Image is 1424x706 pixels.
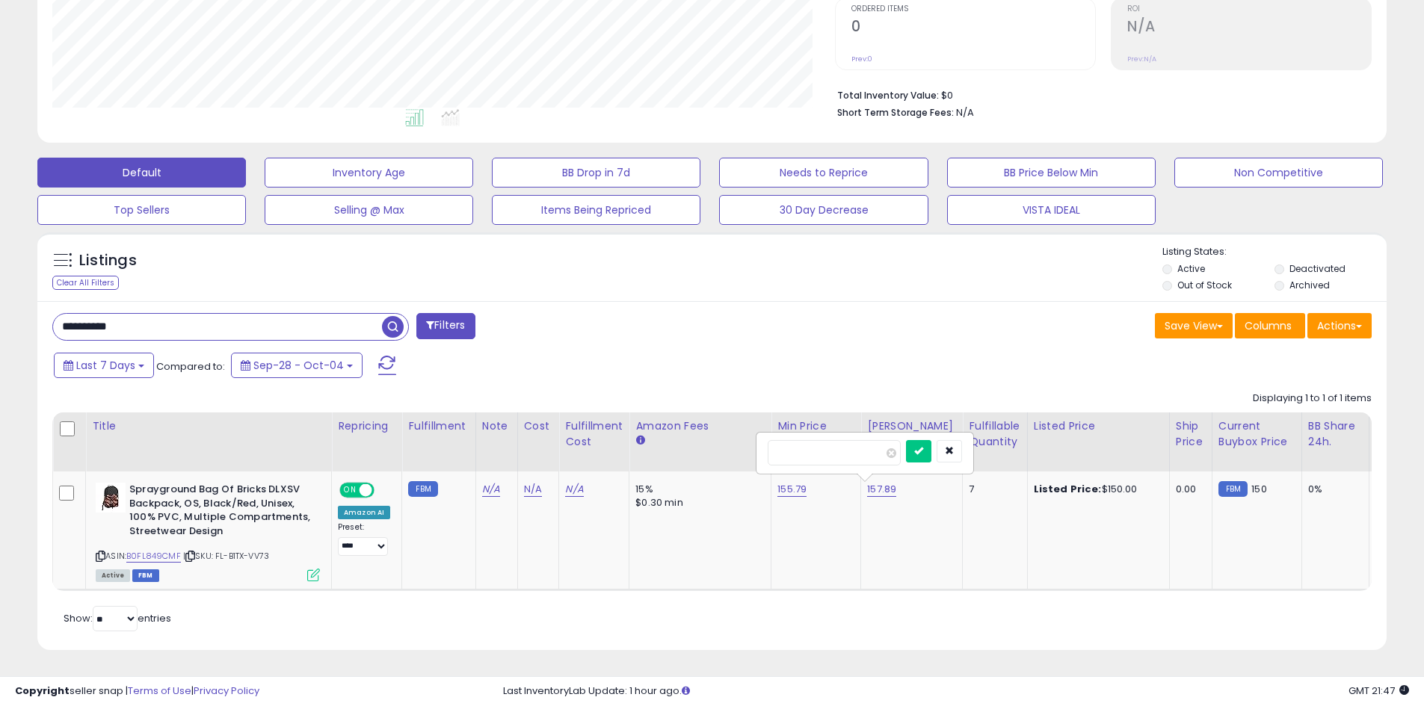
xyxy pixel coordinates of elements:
[503,684,1409,699] div: Last InventoryLab Update: 1 hour ago.
[635,418,765,434] div: Amazon Fees
[837,89,939,102] b: Total Inventory Value:
[1174,158,1383,188] button: Non Competitive
[1155,313,1233,338] button: Save View
[524,482,542,497] a: N/A
[1176,483,1200,496] div: 0.00
[1251,482,1266,496] span: 150
[408,418,469,434] div: Fulfillment
[194,684,259,698] a: Privacy Policy
[837,85,1360,103] li: $0
[52,276,119,290] div: Clear All Filters
[265,158,473,188] button: Inventory Age
[416,313,475,339] button: Filters
[851,5,1095,13] span: Ordered Items
[947,195,1156,225] button: VISTA IDEAL
[1177,262,1205,275] label: Active
[64,611,171,625] span: Show: entries
[37,195,246,225] button: Top Sellers
[128,684,191,698] a: Terms of Use
[1034,483,1158,496] div: $150.00
[969,483,1015,496] div: 7
[408,481,437,497] small: FBM
[1127,5,1371,13] span: ROI
[851,55,872,64] small: Prev: 0
[635,434,644,448] small: Amazon Fees.
[338,506,390,519] div: Amazon AI
[79,250,137,271] h5: Listings
[341,484,360,497] span: ON
[1349,684,1409,698] span: 2025-10-12 21:47 GMT
[482,482,500,497] a: N/A
[1289,279,1330,291] label: Archived
[96,569,130,582] span: All listings currently available for purchase on Amazon
[1176,418,1206,450] div: Ship Price
[15,684,70,698] strong: Copyright
[492,195,700,225] button: Items Being Repriced
[231,353,363,378] button: Sep-28 - Oct-04
[969,418,1020,450] div: Fulfillable Quantity
[37,158,246,188] button: Default
[132,569,159,582] span: FBM
[96,483,126,513] img: 41KbxAveGsL._SL40_.jpg
[1235,313,1305,338] button: Columns
[54,353,154,378] button: Last 7 Days
[338,522,390,556] div: Preset:
[524,418,553,434] div: Cost
[719,195,928,225] button: 30 Day Decrease
[777,482,807,497] a: 155.79
[1034,418,1163,434] div: Listed Price
[492,158,700,188] button: BB Drop in 7d
[183,550,269,562] span: | SKU: FL-B1TX-VV73
[1218,418,1295,450] div: Current Buybox Price
[1245,318,1292,333] span: Columns
[635,483,759,496] div: 15%
[1034,482,1102,496] b: Listed Price:
[635,496,759,510] div: $0.30 min
[719,158,928,188] button: Needs to Reprice
[129,483,311,542] b: Sprayground Bag Of Bricks DLXSV Backpack, OS, Black/Red, Unisex, 100% PVC, Multiple Compartments,...
[15,684,259,699] div: seller snap | |
[482,418,511,434] div: Note
[338,418,395,434] div: Repricing
[265,195,473,225] button: Selling @ Max
[837,106,954,119] b: Short Term Storage Fees:
[1253,391,1372,406] div: Displaying 1 to 1 of 1 items
[851,18,1095,38] h2: 0
[565,418,623,450] div: Fulfillment Cost
[1308,483,1357,496] div: 0%
[1307,313,1372,338] button: Actions
[126,550,181,563] a: B0FL849CMF
[1177,279,1232,291] label: Out of Stock
[1162,245,1387,259] p: Listing States:
[253,358,344,373] span: Sep-28 - Oct-04
[96,483,320,580] div: ASIN:
[1218,481,1248,497] small: FBM
[92,418,325,434] div: Title
[372,484,396,497] span: OFF
[1289,262,1346,275] label: Deactivated
[867,418,956,434] div: [PERSON_NAME]
[867,482,896,497] a: 157.89
[777,418,854,434] div: Min Price
[956,105,974,120] span: N/A
[1308,418,1363,450] div: BB Share 24h.
[156,359,225,374] span: Compared to:
[76,358,135,373] span: Last 7 Days
[947,158,1156,188] button: BB Price Below Min
[565,482,583,497] a: N/A
[1127,18,1371,38] h2: N/A
[1127,55,1156,64] small: Prev: N/A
